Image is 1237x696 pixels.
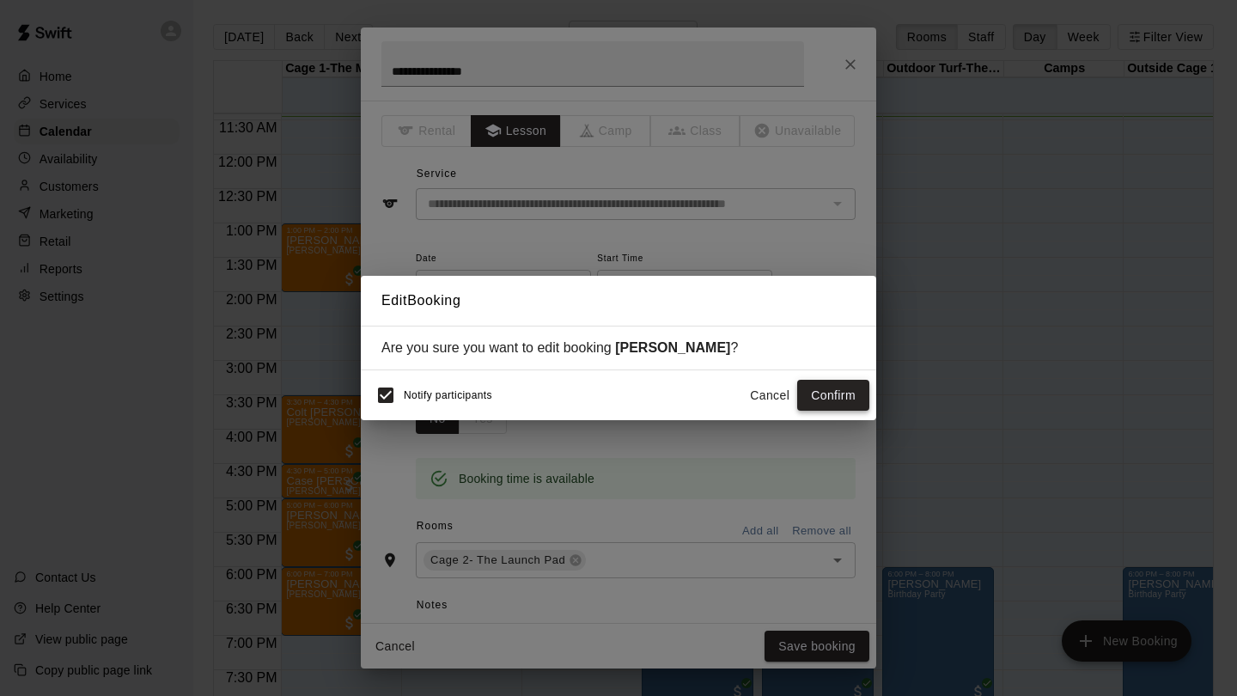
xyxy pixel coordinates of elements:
[361,276,876,326] h2: Edit Booking
[797,380,869,412] button: Confirm
[404,389,492,401] span: Notify participants
[742,380,797,412] button: Cancel
[615,340,730,355] strong: [PERSON_NAME]
[381,340,856,356] div: Are you sure you want to edit booking ?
